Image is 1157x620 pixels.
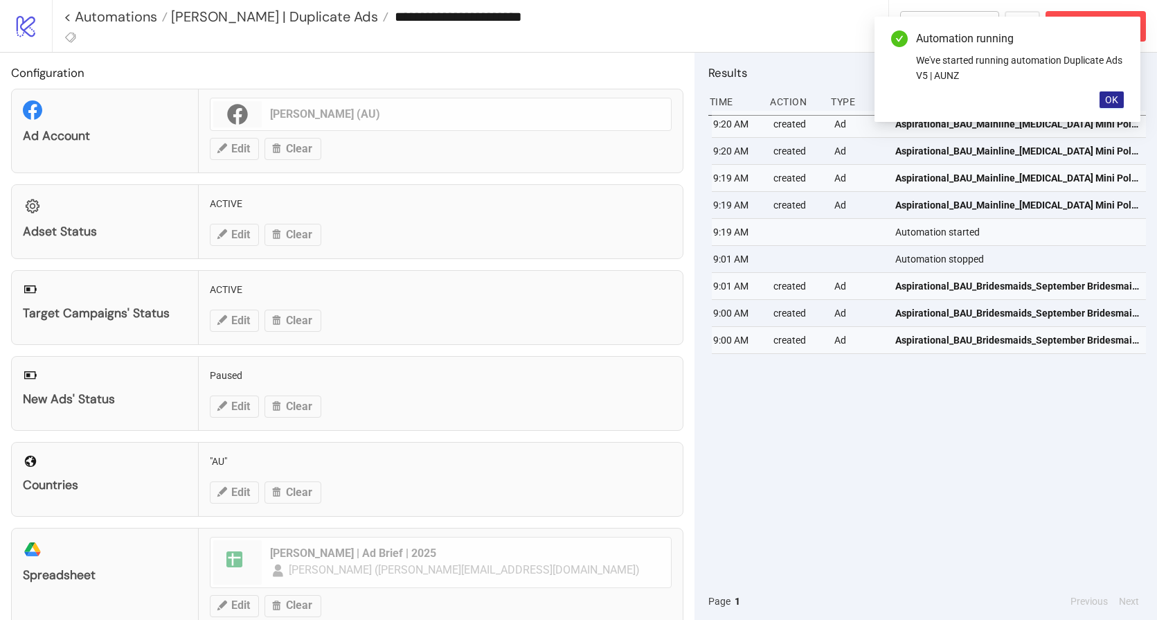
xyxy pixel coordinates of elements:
[829,89,881,115] div: Type
[833,273,884,299] div: Ad
[769,89,820,115] div: Action
[712,165,763,191] div: 9:19 AM
[772,138,823,164] div: created
[772,327,823,353] div: created
[712,327,763,353] div: 9:00 AM
[894,246,1149,272] div: Automation stopped
[894,219,1149,245] div: Automation started
[833,300,884,326] div: Ad
[833,192,884,218] div: Ad
[1115,594,1143,609] button: Next
[895,143,1140,159] span: Aspirational_BAU_Mainline_[MEDICAL_DATA] Mini Polished Image _Polished_Image_20250922_AU
[900,11,1000,42] button: To Builder
[730,594,744,609] button: 1
[712,219,763,245] div: 9:19 AM
[712,138,763,164] div: 9:20 AM
[712,246,763,272] div: 9:01 AM
[168,8,378,26] span: [PERSON_NAME] | Duplicate Ads
[833,111,884,137] div: Ad
[712,300,763,326] div: 9:00 AM
[895,192,1140,218] a: Aspirational_BAU_Mainline_[MEDICAL_DATA] Mini Polished Image _Polished_Image_20250922_AU
[712,111,763,137] div: 9:20 AM
[1005,11,1040,42] button: ...
[168,10,388,24] a: [PERSON_NAME] | Duplicate Ads
[891,30,908,47] span: check-circle
[708,64,1146,82] h2: Results
[1066,594,1112,609] button: Previous
[895,278,1140,294] span: Aspirational_BAU_Bridesmaids_September Bridesmaids Polished Image 2_Polished_Image_20250916 8am_AU
[708,89,760,115] div: Time
[1100,91,1124,108] button: OK
[895,138,1140,164] a: Aspirational_BAU_Mainline_[MEDICAL_DATA] Mini Polished Image _Polished_Image_20250922_AU
[895,333,1140,348] span: Aspirational_BAU_Bridesmaids_September Bridesmaids Polished Image 2_Polished_Image_20250916 8am_AU
[895,170,1140,186] span: Aspirational_BAU_Mainline_[MEDICAL_DATA] Mini Polished Image _Polished_Image_20250922_AU
[64,10,168,24] a: < Automations
[772,165,823,191] div: created
[833,327,884,353] div: Ad
[833,138,884,164] div: Ad
[772,300,823,326] div: created
[772,273,823,299] div: created
[916,30,1124,47] div: Automation running
[895,197,1140,213] span: Aspirational_BAU_Mainline_[MEDICAL_DATA] Mini Polished Image _Polished_Image_20250922_AU
[11,64,683,82] h2: Configuration
[772,192,823,218] div: created
[708,594,730,609] span: Page
[895,327,1140,353] a: Aspirational_BAU_Bridesmaids_September Bridesmaids Polished Image 2_Polished_Image_20250916 8am_AU
[712,192,763,218] div: 9:19 AM
[895,273,1140,299] a: Aspirational_BAU_Bridesmaids_September Bridesmaids Polished Image 2_Polished_Image_20250916 8am_AU
[833,165,884,191] div: Ad
[1046,11,1146,42] button: Abort Run
[772,111,823,137] div: created
[1105,94,1118,105] span: OK
[895,305,1140,321] span: Aspirational_BAU_Bridesmaids_September Bridesmaids Polished Image 2_Polished_Image_20250916 8am_AU
[712,273,763,299] div: 9:01 AM
[895,300,1140,326] a: Aspirational_BAU_Bridesmaids_September Bridesmaids Polished Image 2_Polished_Image_20250916 8am_AU
[895,165,1140,191] a: Aspirational_BAU_Mainline_[MEDICAL_DATA] Mini Polished Image _Polished_Image_20250922_AU
[916,53,1124,83] div: We've started running automation Duplicate Ads V5 | AUNZ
